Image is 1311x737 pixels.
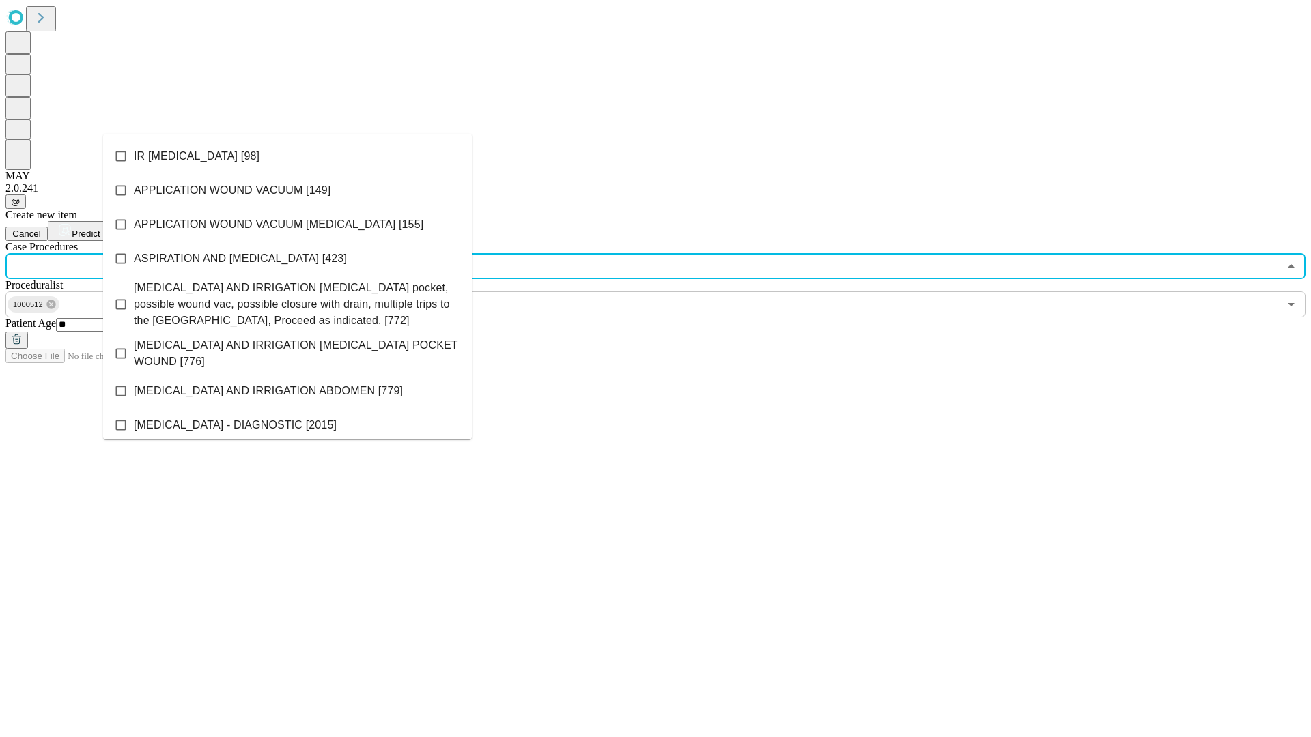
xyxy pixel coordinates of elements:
span: @ [11,197,20,207]
span: 1000512 [8,297,48,313]
button: @ [5,194,26,209]
span: [MEDICAL_DATA] - DIAGNOSTIC [2015] [134,417,337,433]
span: Patient Age [5,317,56,329]
span: Predict [72,229,100,239]
button: Close [1282,257,1301,276]
button: Cancel [5,227,48,241]
span: [MEDICAL_DATA] AND IRRIGATION ABDOMEN [779] [134,383,403,399]
span: Proceduralist [5,279,63,291]
span: Scheduled Procedure [5,241,78,252]
span: [MEDICAL_DATA] AND IRRIGATION [MEDICAL_DATA] POCKET WOUND [776] [134,337,461,370]
span: ASPIRATION AND [MEDICAL_DATA] [423] [134,250,347,267]
span: IR [MEDICAL_DATA] [98] [134,148,259,164]
div: 2.0.241 [5,182,1306,194]
div: MAY [5,170,1306,182]
span: Cancel [12,229,41,239]
div: 1000512 [8,296,59,313]
button: Open [1282,295,1301,314]
span: APPLICATION WOUND VACUUM [MEDICAL_DATA] [155] [134,216,423,233]
span: [MEDICAL_DATA] AND IRRIGATION [MEDICAL_DATA] pocket, possible wound vac, possible closure with dr... [134,280,461,329]
span: APPLICATION WOUND VACUUM [149] [134,182,330,199]
span: Create new item [5,209,77,220]
button: Predict [48,221,111,241]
